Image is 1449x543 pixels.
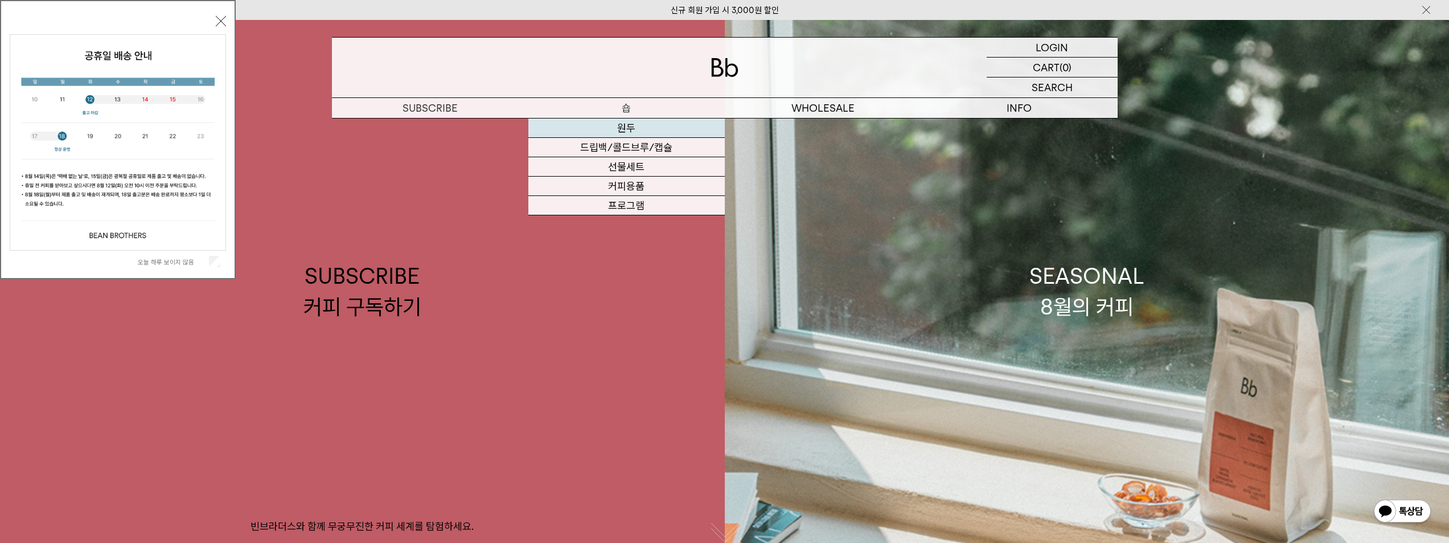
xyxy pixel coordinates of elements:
img: cb63d4bbb2e6550c365f227fdc69b27f_113810.jpg [10,35,225,250]
img: 카카오톡 채널 1:1 채팅 버튼 [1373,499,1432,526]
a: LOGIN [987,38,1118,58]
a: 숍 [528,98,725,118]
div: SUBSCRIBE 커피 구독하기 [303,261,421,321]
img: 로고 [711,58,738,77]
a: 커피용품 [528,177,725,196]
a: SUBSCRIBE [332,98,528,118]
p: (0) [1060,58,1072,77]
p: WHOLESALE [725,98,921,118]
a: 신규 회원 가입 시 3,000원 할인 [671,5,779,15]
a: 원두 [528,119,725,138]
a: 선물세트 [528,157,725,177]
label: 오늘 하루 보이지 않음 [138,258,207,266]
a: 드립백/콜드브루/캡슐 [528,138,725,157]
p: INFO [921,98,1118,118]
p: CART [1033,58,1060,77]
a: 프로그램 [528,196,725,215]
button: 닫기 [216,16,226,26]
div: SEASONAL 8월의 커피 [1029,261,1144,321]
a: CART (0) [987,58,1118,77]
p: SEARCH [1032,77,1073,97]
p: LOGIN [1036,38,1068,57]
